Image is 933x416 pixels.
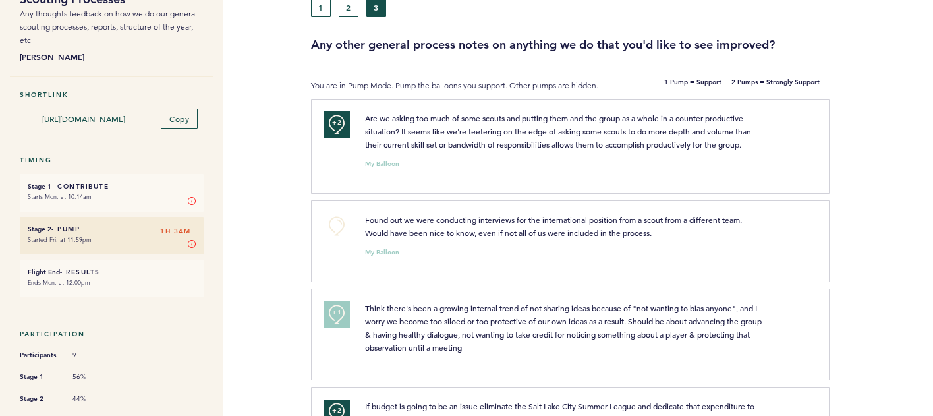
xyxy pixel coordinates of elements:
small: Stage 1 [28,182,51,191]
span: Stage 1 [20,371,59,384]
span: Stage 2 [20,392,59,405]
small: My Balloon [365,249,399,256]
span: +2 [332,116,341,129]
button: Copy [161,109,198,129]
h5: Timing [20,156,204,164]
span: Copy [169,113,189,124]
small: Stage 2 [28,225,51,233]
span: 56% [72,372,112,382]
h6: - Contribute [28,182,196,191]
b: [PERSON_NAME] [20,50,204,63]
button: +2 [324,111,350,138]
span: 44% [72,394,112,403]
span: 9 [72,351,112,360]
span: +1 [332,306,341,319]
h5: Shortlink [20,90,204,99]
span: 1H 34M [160,225,190,238]
p: You are in Pump Mode. Pump the balloons you support. Other pumps are hidden. [311,79,612,92]
span: Participants [20,349,59,362]
span: Think there's been a growing internal trend of not sharing ideas because of "not wanting to bias ... [365,303,764,353]
small: My Balloon [365,161,399,167]
b: 1 Pump = Support [664,79,721,92]
h6: - Pump [28,225,196,233]
time: Ends Mon. at 12:00pm [28,278,90,287]
time: Starts Mon. at 10:14am [28,193,92,201]
span: Any thoughts feedback on how we do our general scouting processes, reports, structure of the year... [20,9,197,45]
h5: Participation [20,330,204,338]
h3: Any other general process notes on anything we do that you'd like to see improved? [311,37,923,53]
h6: - Results [28,268,196,276]
b: 2 Pumps = Strongly Support [731,79,820,92]
time: Started Fri. at 11:59pm [28,235,92,244]
span: Are we asking too much of some scouts and putting them and the group as a whole in a counter prod... [365,113,753,150]
button: +1 [324,301,350,328]
small: Flight End [28,268,60,276]
span: Found out we were conducting interviews for the international position from a scout from a differ... [365,214,744,238]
